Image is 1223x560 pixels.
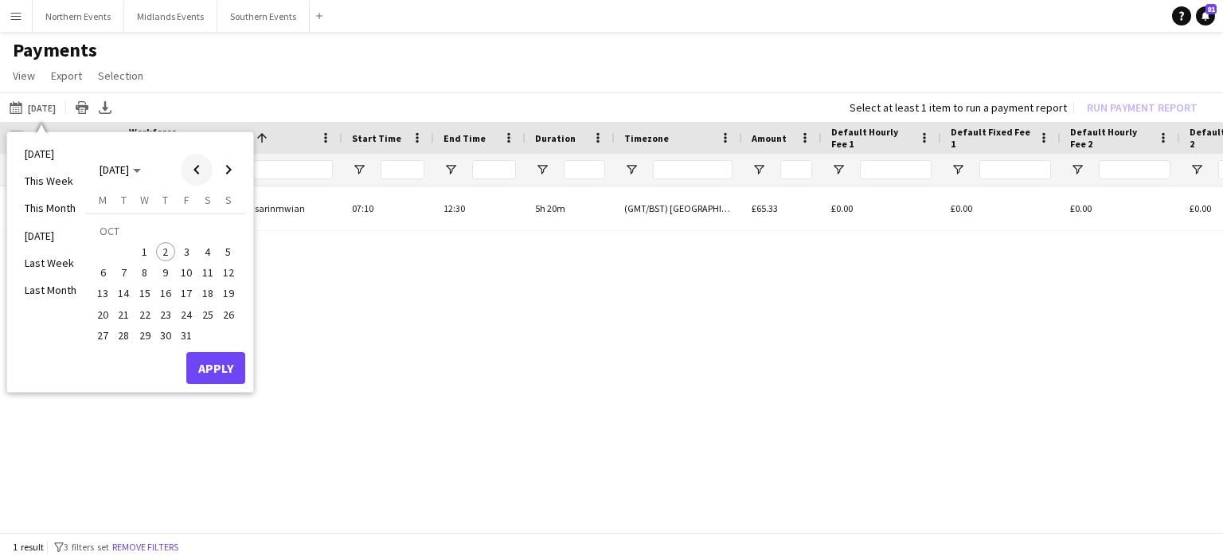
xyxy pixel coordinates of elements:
input: Default Hourly Fee 1 Filter Input [860,160,932,179]
span: M [99,193,107,207]
button: 28-10-2025 [113,325,134,346]
button: 11-10-2025 [197,262,217,283]
button: 16-10-2025 [155,283,176,303]
div: (GMT/BST) [GEOGRAPHIC_DATA] [615,186,742,230]
button: 02-10-2025 [155,241,176,262]
button: 07-10-2025 [113,262,134,283]
button: 30-10-2025 [155,325,176,346]
button: 20-10-2025 [92,304,113,325]
span: 3 filters set [64,541,109,553]
button: 01-10-2025 [135,241,155,262]
span: 25 [198,305,217,324]
span: Amount [752,132,787,144]
button: 06-10-2025 [92,262,113,283]
span: Selection [98,69,143,83]
input: Timezone Filter Input [653,160,733,179]
button: 05-10-2025 [218,241,239,262]
span: 31 [177,326,196,345]
span: 4 [198,242,217,261]
span: 7 [115,263,134,282]
span: 28 [115,326,134,345]
span: S [205,193,211,207]
span: View [13,69,35,83]
button: 14-10-2025 [113,283,134,303]
span: Export [51,69,82,83]
button: Open Filter Menu [1190,163,1204,177]
span: 5 [219,242,238,261]
span: Timezone [624,132,669,144]
span: 13 [93,284,112,303]
span: 14 [115,284,134,303]
div: Select at least 1 item to run a payment report [850,100,1067,115]
button: 24-10-2025 [176,304,197,325]
span: 15 [135,284,154,303]
span: Default Fixed Fee 1 [951,126,1032,150]
li: This Month [15,194,86,221]
button: 23-10-2025 [155,304,176,325]
span: F [184,193,190,207]
span: 19 [219,284,238,303]
span: 6 [93,263,112,282]
button: 22-10-2025 [135,304,155,325]
button: Open Filter Menu [1070,163,1084,177]
span: £65.33 [752,202,778,214]
span: 81 [1205,4,1217,14]
td: OCT [92,220,239,241]
span: Efosa Osarinmwian [225,202,305,214]
button: Apply [186,352,245,384]
span: 22 [135,305,154,324]
button: 29-10-2025 [135,325,155,346]
span: Workforce ID [129,126,186,150]
span: Default Hourly Fee 2 [1070,126,1151,150]
input: Start Time Filter Input [381,160,424,179]
button: Open Filter Menu [443,163,458,177]
button: Midlands Events [124,1,217,32]
span: 11 [198,263,217,282]
input: Name Filter Input [253,160,333,179]
a: Export [45,65,88,86]
span: W [140,193,149,207]
button: Remove filters [109,538,182,556]
span: 16 [156,284,175,303]
button: 17-10-2025 [176,283,197,303]
input: Default Fixed Fee 1 Filter Input [979,160,1051,179]
app-action-btn: Export XLSX [96,98,115,117]
a: Selection [92,65,150,86]
span: 23 [156,305,175,324]
div: 5h 20m [526,186,615,230]
button: 25-10-2025 [197,304,217,325]
button: Open Filter Menu [831,163,846,177]
span: 20 [93,305,112,324]
button: 03-10-2025 [176,241,197,262]
div: £0.00 [1061,186,1180,230]
span: T [162,193,168,207]
button: 04-10-2025 [197,241,217,262]
li: Last Month [15,276,86,303]
span: 26 [219,305,238,324]
span: 2 [156,242,175,261]
button: 21-10-2025 [113,304,134,325]
span: Duration [535,132,576,144]
span: 8 [135,263,154,282]
span: End Time [443,132,486,144]
button: 18-10-2025 [197,283,217,303]
li: [DATE] [15,222,86,249]
span: S [225,193,232,207]
a: View [6,65,41,86]
button: 12-10-2025 [218,262,239,283]
button: 09-10-2025 [155,262,176,283]
button: [DATE] [6,98,59,117]
div: £0.00 [822,186,941,230]
button: 13-10-2025 [92,283,113,303]
button: 10-10-2025 [176,262,197,283]
button: Previous month [181,154,213,186]
span: 1 [135,242,154,261]
span: 29 [135,326,154,345]
a: 81 [1196,6,1215,25]
span: 21 [115,305,134,324]
app-action-btn: Print [72,98,92,117]
div: 07:10 [342,186,434,230]
button: 19-10-2025 [218,283,239,303]
span: T [121,193,127,207]
span: [DATE] [100,163,129,177]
